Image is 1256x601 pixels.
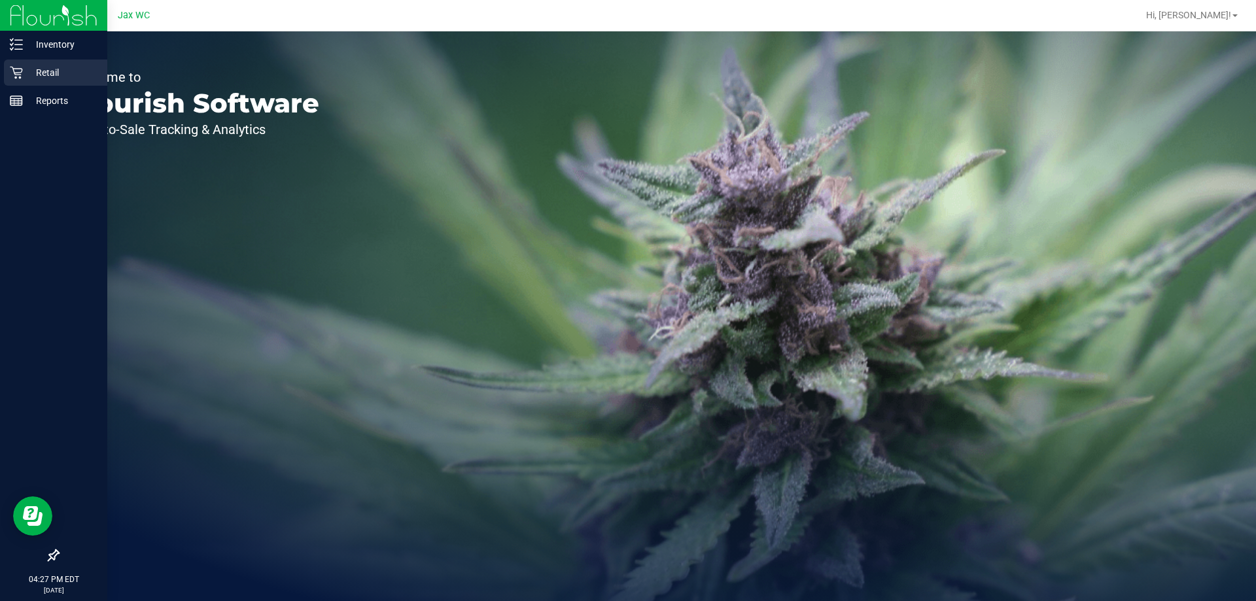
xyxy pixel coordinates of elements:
[1146,10,1231,20] span: Hi, [PERSON_NAME]!
[10,38,23,51] inline-svg: Inventory
[23,65,101,80] p: Retail
[71,90,319,116] p: Flourish Software
[10,66,23,79] inline-svg: Retail
[23,93,101,109] p: Reports
[118,10,150,21] span: Jax WC
[71,123,319,136] p: Seed-to-Sale Tracking & Analytics
[23,37,101,52] p: Inventory
[13,496,52,536] iframe: Resource center
[71,71,319,84] p: Welcome to
[6,585,101,595] p: [DATE]
[10,94,23,107] inline-svg: Reports
[6,574,101,585] p: 04:27 PM EDT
